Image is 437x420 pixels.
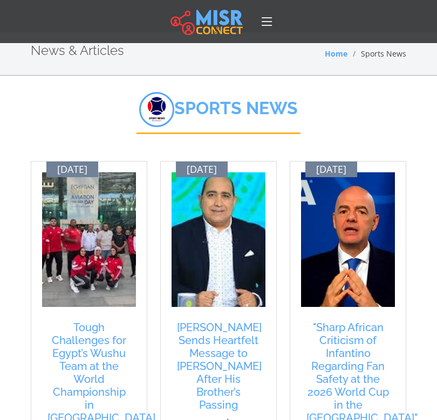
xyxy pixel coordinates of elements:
[172,172,265,307] img: مهيب عبد الهادي يعزي خالد بيبو في وفاة شقيقه – النادي الأهلي يُصدر بيان نعي.
[325,48,347,59] a: Home
[136,92,301,134] h2: Sports News
[57,164,87,176] span: [DATE]
[347,48,406,59] li: Sports News
[139,92,174,127] img: 6ID61bWmfYNJ38VrOyMM.png
[170,8,243,35] img: main.misr_connect
[316,164,346,176] span: [DATE]
[31,43,124,59] h2: News & Articles
[177,321,260,411] a: [PERSON_NAME] Sends Heartfelt Message to [PERSON_NAME] After His Brother’s Passing
[42,172,136,307] img: بعثة منتخب مصر للووشو كونغ فو تستعد لبطولة العالم في البرازيل 2025.
[187,164,217,176] span: [DATE]
[301,172,395,307] img: "إنفانتينو يجيب على أسئلة الصحفيين حول سلامة المشجعين الأفارقة في كأس العالم 2026."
